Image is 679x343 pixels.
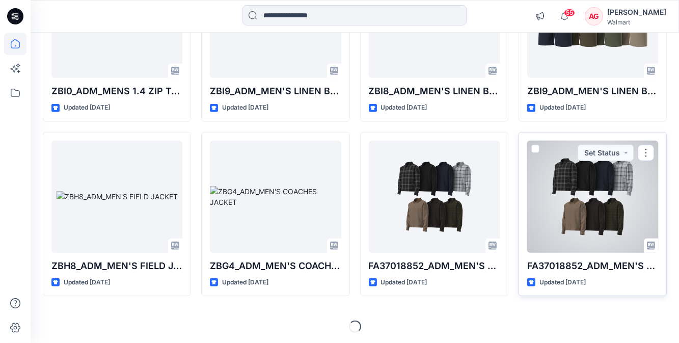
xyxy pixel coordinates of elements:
div: AG [585,7,603,25]
p: Updated [DATE] [222,102,268,113]
a: FA37018852_ADM_MEN'S WOOL SHAKET [527,141,658,253]
p: ZBI0_ADM_MENS 1.4 ZIP TOP_OPTION 2 [51,84,182,98]
a: FA37018852_ADM_MEN'S WOOL SHAKET [369,141,500,253]
p: Updated [DATE] [222,277,268,288]
div: Walmart [607,18,666,26]
a: ZBH8_ADM_MEN'S FIELD JACKET [51,141,182,253]
p: Updated [DATE] [381,102,427,113]
p: ZBI9_ADM_MEN'S LINEN BLEND SHORT 7 INSEAM [210,84,341,98]
p: ZBI9_ADM_MEN'S LINEN BLEND SHORT 9 INSEAM [527,84,658,98]
p: Updated [DATE] [381,277,427,288]
p: FA37018852_ADM_MEN'S WOOL SHAKET [369,259,500,273]
p: ZBI8_ADM_MEN'S LINEN BLEND PANT [369,84,500,98]
span: 55 [564,9,575,17]
p: FA37018852_ADM_MEN'S WOOL SHAKET [527,259,658,273]
p: ZBH8_ADM_MEN'S FIELD JACKET [51,259,182,273]
p: Updated [DATE] [539,102,586,113]
div: [PERSON_NAME] [607,6,666,18]
p: Updated [DATE] [64,102,110,113]
p: ZBG4_ADM_MEN'S COACHES JACKET [210,259,341,273]
p: Updated [DATE] [64,277,110,288]
a: ZBG4_ADM_MEN'S COACHES JACKET [210,141,341,253]
p: Updated [DATE] [539,277,586,288]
